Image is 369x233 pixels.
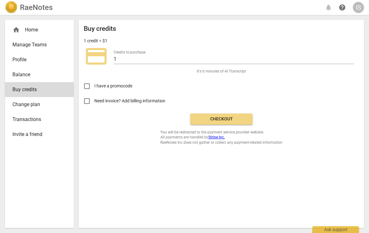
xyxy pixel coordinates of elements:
a: Balance [5,67,74,82]
label: Credits to purchase [114,50,145,54]
span: credit_card [84,44,109,69]
span: Invite a friend [12,131,61,138]
span: Manage Teams [12,41,61,49]
div: Ask support [312,226,359,233]
span: help [338,4,346,11]
span: Balance [12,71,61,78]
button: IS [353,2,364,13]
a: Stripe Inc. [208,135,225,139]
span: You will be redirected to the payment service provider website. All payments are handled by RaeNo... [160,130,282,145]
span: Checkout [195,116,248,122]
span: I have a promocode [94,83,132,89]
a: Change plan [5,97,74,112]
div: Home [5,22,74,37]
span: home [12,26,20,34]
span: Need invoice? Add billing information [94,98,166,104]
a: Help [337,2,348,13]
button: Checkout [190,114,253,125]
h2: Buy credits [84,25,116,33]
p: 1 credit = $1 [84,38,107,44]
a: Transactions [5,112,74,127]
span: It's 6 minutes of AI Transcript [197,69,246,74]
h2: RaeNotes [20,3,53,12]
img: Logo [5,1,17,14]
a: Buy credits [5,82,74,97]
div: Home [12,26,61,34]
a: Invite a friend [5,127,74,142]
span: Profile [12,56,61,63]
span: Change plan [12,101,61,108]
a: Profile [5,52,74,67]
span: Transactions [12,116,61,123]
a: LogoRaeNotes [5,1,53,14]
a: Manage Teams [5,37,74,52]
span: Buy credits [12,86,61,93]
